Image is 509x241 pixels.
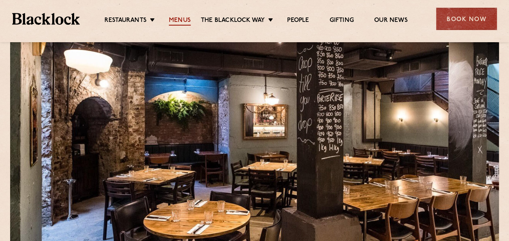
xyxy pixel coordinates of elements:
a: Our News [374,17,408,26]
a: Restaurants [104,17,147,26]
a: Menus [169,17,191,26]
a: Gifting [329,17,354,26]
a: The Blacklock Way [201,17,265,26]
div: Book Now [436,8,497,30]
a: People [287,17,309,26]
img: BL_Textured_Logo-footer-cropped.svg [12,13,80,24]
